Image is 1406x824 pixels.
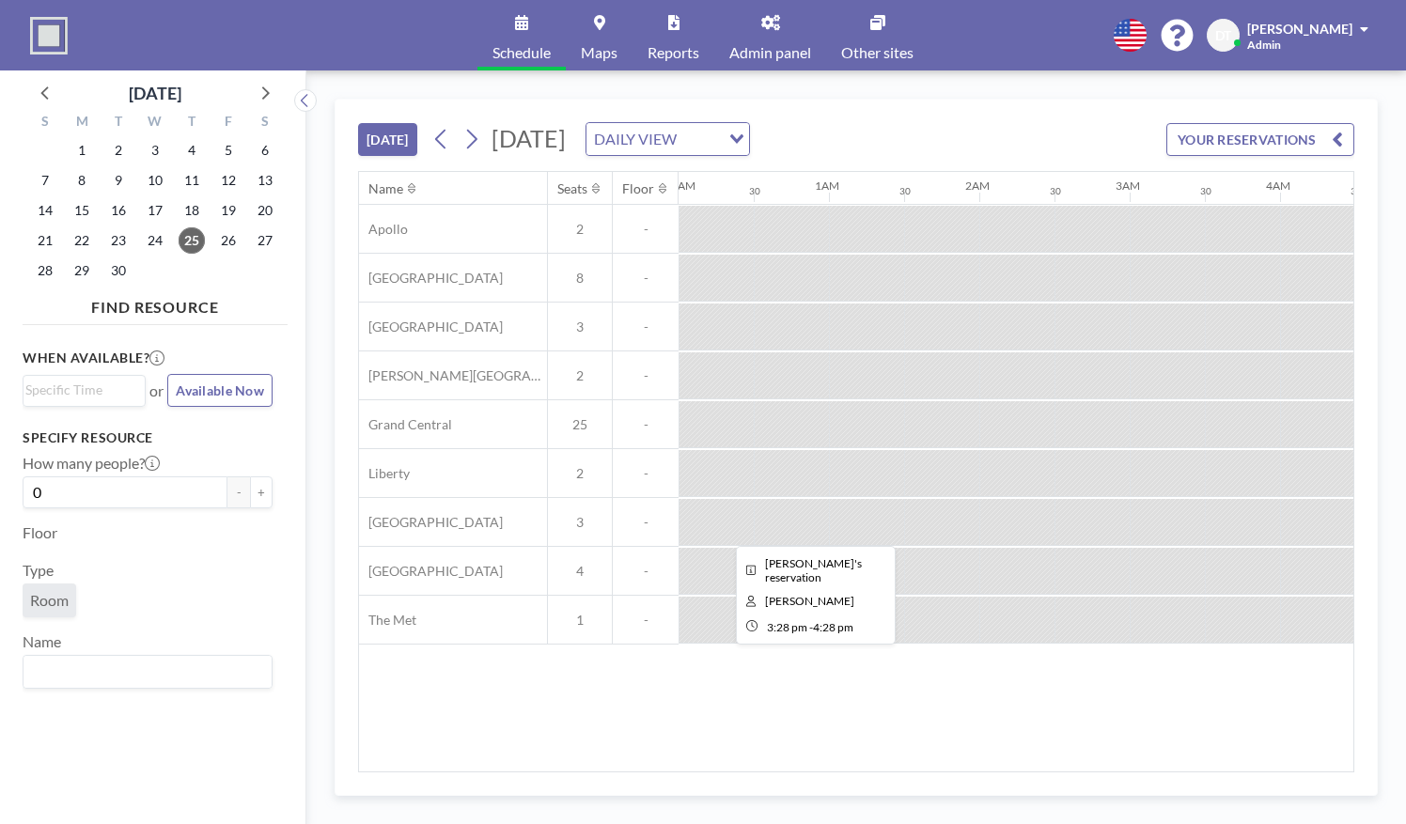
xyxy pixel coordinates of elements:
button: YOUR RESERVATIONS [1166,123,1354,156]
span: Other sites [841,45,914,60]
div: Search for option [23,376,145,404]
span: Schedule [492,45,551,60]
span: Reports [648,45,699,60]
span: Thursday, September 4, 2025 [179,137,205,163]
span: 3 [548,319,612,335]
span: Monday, September 22, 2025 [69,227,95,254]
button: Available Now [167,374,273,407]
span: 8 [548,270,612,287]
span: Dan Papson [765,594,854,608]
span: Grand Central [359,416,452,433]
span: Tuesday, September 2, 2025 [105,137,132,163]
span: - [613,465,679,482]
span: Admin panel [729,45,811,60]
span: [DATE] [492,124,566,152]
span: Dan's reservation [765,556,862,584]
label: Name [23,632,61,651]
span: Friday, September 26, 2025 [215,227,242,254]
div: Floor [622,180,654,197]
label: Type [23,561,54,580]
span: - [613,612,679,629]
button: [DATE] [358,123,417,156]
span: Wednesday, September 17, 2025 [142,197,168,224]
div: T [101,111,137,135]
span: 3 [548,514,612,531]
input: Search for option [25,380,134,400]
div: W [137,111,174,135]
span: - [613,270,679,287]
span: Tuesday, September 23, 2025 [105,227,132,254]
div: 30 [1200,185,1211,197]
span: Maps [581,45,617,60]
span: - [613,416,679,433]
span: - [613,221,679,238]
div: 30 [899,185,911,197]
span: 2 [548,221,612,238]
span: Wednesday, September 3, 2025 [142,137,168,163]
span: DT [1215,27,1231,44]
span: Wednesday, September 24, 2025 [142,227,168,254]
div: Search for option [23,656,272,688]
span: or [149,381,164,400]
span: Friday, September 5, 2025 [215,137,242,163]
span: Thursday, September 18, 2025 [179,197,205,224]
label: How many people? [23,454,160,473]
span: Sunday, September 14, 2025 [32,197,58,224]
span: Friday, September 19, 2025 [215,197,242,224]
span: [GEOGRAPHIC_DATA] [359,563,503,580]
span: Saturday, September 13, 2025 [252,167,278,194]
span: 4:28 PM [813,620,853,634]
span: Thursday, September 25, 2025 [179,227,205,254]
button: + [250,476,273,508]
span: [PERSON_NAME] [1247,21,1352,37]
span: Tuesday, September 16, 2025 [105,197,132,224]
span: Monday, September 1, 2025 [69,137,95,163]
span: 2 [548,465,612,482]
div: S [246,111,283,135]
button: - [227,476,250,508]
span: Room [30,591,69,610]
span: Saturday, September 20, 2025 [252,197,278,224]
span: [GEOGRAPHIC_DATA] [359,514,503,531]
div: F [210,111,246,135]
span: [PERSON_NAME][GEOGRAPHIC_DATA] [359,367,547,384]
img: organization-logo [30,17,68,54]
span: Tuesday, September 9, 2025 [105,167,132,194]
div: [DATE] [129,80,181,106]
div: 1AM [815,179,839,193]
span: - [613,319,679,335]
span: Monday, September 29, 2025 [69,257,95,284]
div: 30 [749,185,760,197]
div: 30 [1050,185,1061,197]
span: Tuesday, September 30, 2025 [105,257,132,284]
span: Thursday, September 11, 2025 [179,167,205,194]
span: - [613,367,679,384]
span: - [613,563,679,580]
div: M [64,111,101,135]
span: Monday, September 15, 2025 [69,197,95,224]
span: 1 [548,612,612,629]
span: Monday, September 8, 2025 [69,167,95,194]
span: Wednesday, September 10, 2025 [142,167,168,194]
span: [GEOGRAPHIC_DATA] [359,319,503,335]
span: DAILY VIEW [590,127,680,151]
span: 2 [548,367,612,384]
span: [GEOGRAPHIC_DATA] [359,270,503,287]
h4: FIND RESOURCE [23,290,288,317]
div: Search for option [586,123,749,155]
input: Search for option [25,660,261,684]
span: - [809,620,813,634]
span: Friday, September 12, 2025 [215,167,242,194]
div: 30 [1351,185,1362,197]
span: Sunday, September 7, 2025 [32,167,58,194]
span: Sunday, September 21, 2025 [32,227,58,254]
input: Search for option [682,127,718,151]
div: 3AM [1116,179,1140,193]
span: 25 [548,416,612,433]
span: Saturday, September 6, 2025 [252,137,278,163]
h3: Specify resource [23,429,273,446]
div: 2AM [965,179,990,193]
label: Floor [23,523,57,542]
span: The Met [359,612,416,629]
div: 4AM [1266,179,1290,193]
